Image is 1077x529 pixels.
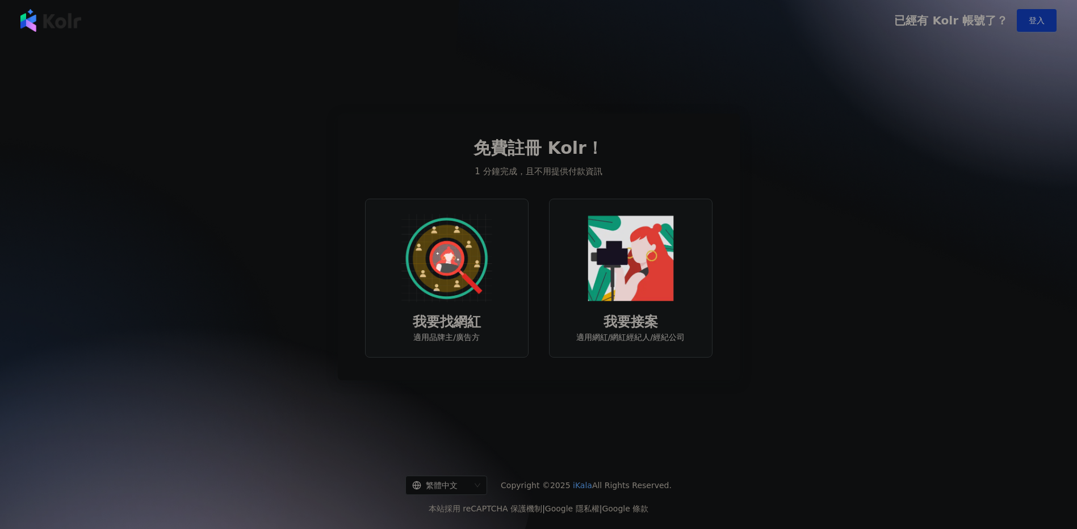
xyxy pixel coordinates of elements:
[412,476,470,494] div: 繁體中文
[401,213,492,304] img: AD identity option
[542,504,545,513] span: |
[475,165,602,178] span: 1 分鐘完成，且不用提供付款資訊
[602,504,648,513] a: Google 條款
[1029,16,1045,25] span: 登入
[604,313,658,332] span: 我要接案
[473,136,604,160] span: 免費註冊 Kolr！
[545,504,600,513] a: Google 隱私權
[573,481,592,490] a: iKala
[894,14,1008,27] span: 已經有 Kolr 帳號了？
[20,9,81,32] img: logo
[600,504,602,513] span: |
[501,478,672,492] span: Copyright © 2025 All Rights Reserved.
[413,313,481,332] span: 我要找網紅
[429,502,648,515] span: 本站採用 reCAPTCHA 保護機制
[576,332,685,343] span: 適用網紅/網紅經紀人/經紀公司
[1017,9,1057,32] button: 登入
[413,332,480,343] span: 適用品牌主/廣告方
[585,213,676,304] img: KOL identity option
